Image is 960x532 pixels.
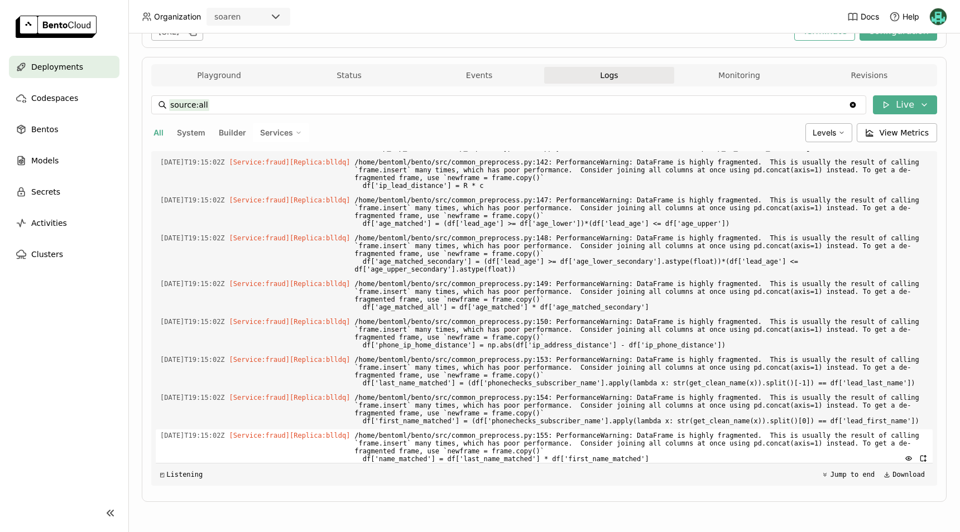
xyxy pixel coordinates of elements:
span: View Metrics [880,127,929,138]
span: Builder [219,128,246,137]
span: [Replica:blldq] [290,356,350,364]
a: Docs [847,11,879,22]
span: [Service:fraud] [229,196,290,204]
span: [Replica:blldq] [290,158,350,166]
span: [Replica:blldq] [290,432,350,439]
span: Codespaces [31,91,78,105]
span: Services [260,128,293,138]
a: Clusters [9,243,119,265]
span: ◰ [160,471,164,478]
a: Models [9,149,119,172]
span: 2025-10-02T19:15:02.088Z [160,429,225,442]
span: Organization [154,12,201,22]
span: Secrets [31,185,60,199]
div: Listening [160,471,203,478]
a: Activities [9,212,119,234]
span: /home/bentoml/bento/src/common_preprocess.py:147: PerformanceWarning: DataFrame is highly fragmen... [354,194,928,230]
button: System [175,125,208,140]
button: Jump to end [818,468,878,481]
span: Levels [813,128,836,137]
span: 2025-10-02T19:15:02.084Z [160,156,225,168]
span: 2025-10-02T19:15:02.088Z [160,391,225,404]
span: [Service:fraud] [229,280,290,288]
span: [Service:fraud] [229,318,290,326]
input: Search [169,96,848,114]
div: Services [253,123,309,142]
span: Logs [600,70,618,80]
button: Playground [154,67,284,84]
span: Deployments [31,60,83,74]
button: Live [873,95,937,114]
span: /home/bentoml/bento/src/common_preprocess.py:149: PerformanceWarning: DataFrame is highly fragmen... [354,278,928,313]
button: Builder [217,125,248,140]
input: Selected soaren. [242,12,243,23]
span: /home/bentoml/bento/src/common_preprocess.py:150: PerformanceWarning: DataFrame is highly fragmen... [354,316,928,351]
span: [Service:fraud] [229,356,290,364]
img: Nhan Le [930,8,947,25]
span: /home/bentoml/bento/src/common_preprocess.py:154: PerformanceWarning: DataFrame is highly fragmen... [354,391,928,427]
button: All [151,125,166,140]
svg: Clear value [848,100,857,109]
span: 2025-10-02T19:15:02.087Z [160,354,225,366]
span: 2025-10-02T19:15:02.086Z [160,278,225,290]
span: Bentos [31,123,58,136]
a: Codespaces [9,87,119,109]
span: 2025-10-02T19:15:02.085Z [160,232,225,244]
button: Download [880,468,928,481]
span: Activities [31,216,67,230]
span: /home/bentoml/bento/src/common_preprocess.py:142: PerformanceWarning: DataFrame is highly fragmen... [354,156,928,192]
span: System [177,128,205,137]
button: Status [284,67,414,84]
span: Docs [861,12,879,22]
span: [Replica:blldq] [290,280,350,288]
span: /home/bentoml/bento/src/common_preprocess.py:148: PerformanceWarning: DataFrame is highly fragmen... [354,232,928,275]
span: All [153,128,164,137]
button: Revisions [804,67,934,84]
button: Monitoring [674,67,804,84]
a: Secrets [9,181,119,203]
span: [Service:fraud] [229,432,290,439]
span: Models [31,154,59,167]
span: [Replica:blldq] [290,234,350,242]
div: Help [889,11,919,22]
span: [Service:fraud] [229,234,290,242]
span: [Service:fraud] [229,394,290,402]
span: [Replica:blldq] [290,196,350,204]
span: /home/bentoml/bento/src/common_preprocess.py:155: PerformanceWarning: DataFrame is highly fragmen... [354,429,928,465]
span: Help [903,12,919,22]
span: 2025-10-02T19:15:02.085Z [160,194,225,206]
span: [Service:fraud] [229,158,290,166]
a: Bentos [9,118,119,141]
span: 2025-10-02T19:15:02.087Z [160,316,225,328]
button: Events [414,67,544,84]
span: Clusters [31,248,63,261]
div: Levels [805,123,852,142]
a: Deployments [9,56,119,78]
span: [Replica:blldq] [290,394,350,402]
button: View Metrics [857,123,938,142]
span: /home/bentoml/bento/src/common_preprocess.py:153: PerformanceWarning: DataFrame is highly fragmen... [354,354,928,389]
div: soaren [214,11,241,22]
span: [Replica:blldq] [290,318,350,326]
img: logo [16,16,97,38]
